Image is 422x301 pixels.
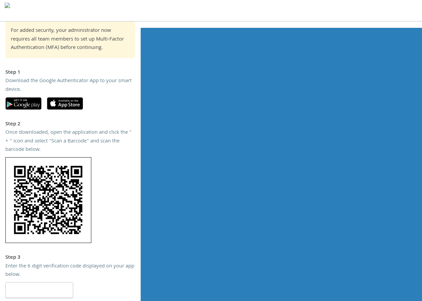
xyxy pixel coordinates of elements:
div: Enter the 6 digit verification code displayed on your app below. [5,262,135,280]
img: apple-app-store.svg [47,97,83,110]
div: Download the Google Authenticator App to your smart device. [5,77,135,94]
div: Once downloaded, open the application and click the “ + “ icon and select “Scan a Barcode” and sc... [5,129,135,155]
img: +XS9wRtonN8QAAAABJRU5ErkJggg== [5,157,91,243]
div: For added security, your administrator now requires all team members to set up Multi-Factor Authe... [11,27,130,53]
strong: Step 3 [5,253,20,262]
strong: Step 1 [5,68,20,77]
strong: Step 2 [5,120,20,129]
img: todyl-logo-dark.svg [5,0,10,14]
img: google-play.svg [5,97,42,110]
